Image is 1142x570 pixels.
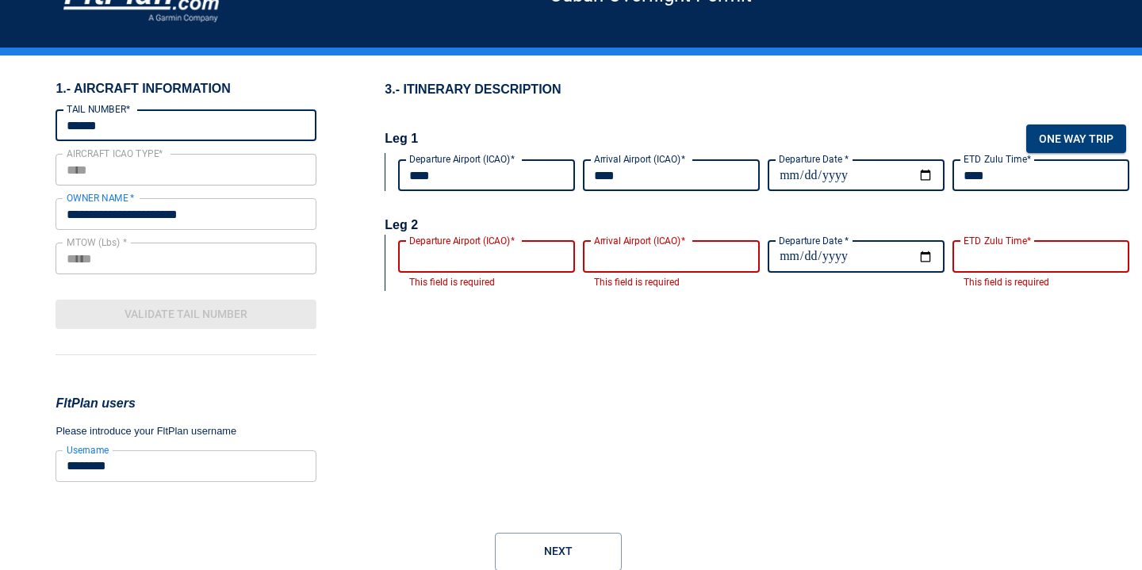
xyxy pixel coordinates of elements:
[56,393,316,414] h3: FltPlan users
[1026,124,1126,154] button: One way trip
[409,275,564,291] p: This field is required
[594,275,749,291] p: This field is required
[385,216,418,234] h2: Leg 2
[56,81,316,97] h6: 1.- AIRCRAFT INFORMATION
[67,147,163,160] label: AIRCRAFT ICAO TYPE*
[67,235,127,249] label: MTOW (Lbs) *
[67,191,135,205] label: OWNER NAME *
[409,234,515,247] label: Departure Airport (ICAO)*
[385,81,1142,98] h1: 3.- ITINERARY DESCRIPTION
[594,234,685,247] label: Arrival Airport (ICAO)*
[964,152,1031,166] label: ETD Zulu Time*
[779,234,849,247] label: Departure Date *
[409,152,515,166] label: Departure Airport (ICAO)*
[67,443,109,457] label: Username
[964,275,1118,291] p: This field is required
[779,152,849,166] label: Departure Date *
[594,152,685,166] label: Arrival Airport (ICAO)*
[56,423,316,439] p: Please introduce your FltPlan username
[385,130,418,147] h2: Leg 1
[67,102,130,116] label: TAIL NUMBER*
[964,234,1031,247] label: ETD Zulu Time*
